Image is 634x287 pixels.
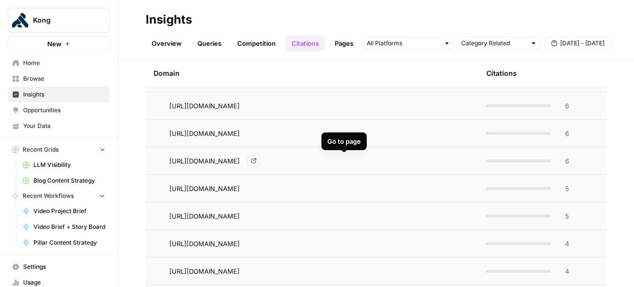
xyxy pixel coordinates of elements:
span: 4 [557,266,569,276]
span: [URL][DOMAIN_NAME] [169,128,240,138]
span: [URL][DOMAIN_NAME] [169,266,240,276]
span: [URL][DOMAIN_NAME] [169,239,240,249]
input: All Platforms [367,38,440,48]
input: Category Related [461,38,526,48]
a: Blog Content Strategy [18,173,110,189]
span: Settings [23,262,105,271]
div: Insights [146,12,192,28]
span: 5 [557,211,569,221]
div: Go to page [327,136,361,146]
button: Recent Workflows [8,189,110,203]
a: Pages [329,35,359,51]
span: Blog Content Strategy [33,176,105,185]
div: Citations [486,60,517,87]
div: Domain [154,60,471,87]
span: [URL][DOMAIN_NAME] [169,156,240,166]
a: Opportunities [8,102,110,118]
span: Home [23,59,105,67]
a: Video Brief + Story Board [18,219,110,235]
span: [DATE] - [DATE] [560,39,604,48]
button: Recent Grids [8,142,110,157]
span: Browse [23,74,105,83]
span: [URL][DOMAIN_NAME] [169,184,240,193]
span: 6 [557,101,569,111]
button: New [8,36,110,51]
span: Kong [33,15,93,25]
span: Pillar Content Strategy [33,238,105,247]
a: LLM Visibility [18,157,110,173]
a: Pillar Content Strategy [18,235,110,251]
a: Home [8,55,110,71]
a: Your Data [8,118,110,134]
span: [URL][DOMAIN_NAME] [169,211,240,221]
a: Queries [191,35,227,51]
span: LLM Visibility [33,160,105,169]
button: [DATE] - [DATE] [544,37,611,50]
a: Browse [8,71,110,87]
span: Your Data [23,122,105,130]
img: Kong Logo [11,11,29,29]
span: Opportunities [23,106,105,115]
span: Recent Workflows [23,191,74,200]
a: Overview [146,35,188,51]
a: Citations [285,35,325,51]
a: Insights [8,87,110,102]
span: Usage [23,278,105,287]
span: New [47,39,62,49]
span: 5 [557,184,569,193]
span: Recent Grids [23,145,59,154]
button: Workspace: Kong [8,8,110,32]
span: Insights [23,90,105,99]
span: [URL][DOMAIN_NAME] [169,101,240,111]
a: Video Project Brief [18,203,110,219]
a: Competition [231,35,282,51]
span: Video Project Brief [33,207,105,216]
span: 4 [557,239,569,249]
a: Go to page https://www.reddit.com/r/OpenAI/comments/1f4rkmn [248,155,259,167]
a: Settings [8,259,110,275]
span: 6 [557,156,569,166]
span: 6 [557,128,569,138]
span: Video Brief + Story Board [33,223,105,231]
